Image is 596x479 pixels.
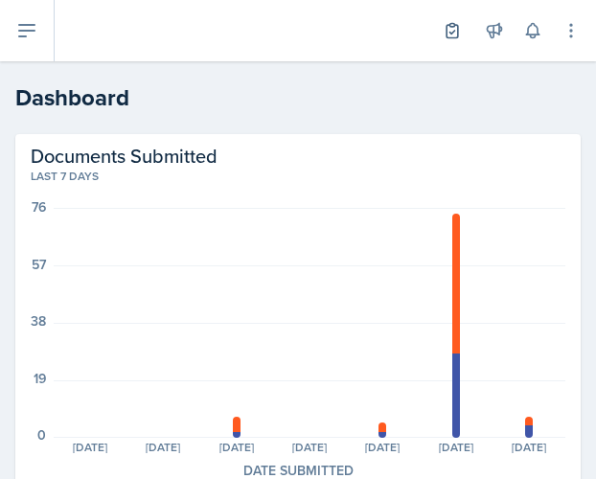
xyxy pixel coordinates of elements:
[31,144,565,168] h2: Documents Submitted
[273,442,346,453] div: [DATE]
[346,442,419,453] div: [DATE]
[34,372,46,385] div: 19
[32,258,46,271] div: 57
[54,442,126,453] div: [DATE]
[32,200,46,214] div: 76
[493,442,565,453] div: [DATE]
[200,442,273,453] div: [DATE]
[15,80,581,115] h2: Dashboard
[126,442,199,453] div: [DATE]
[31,168,565,185] div: Last 7 days
[419,442,492,453] div: [DATE]
[31,314,46,328] div: 38
[37,428,46,442] div: 0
